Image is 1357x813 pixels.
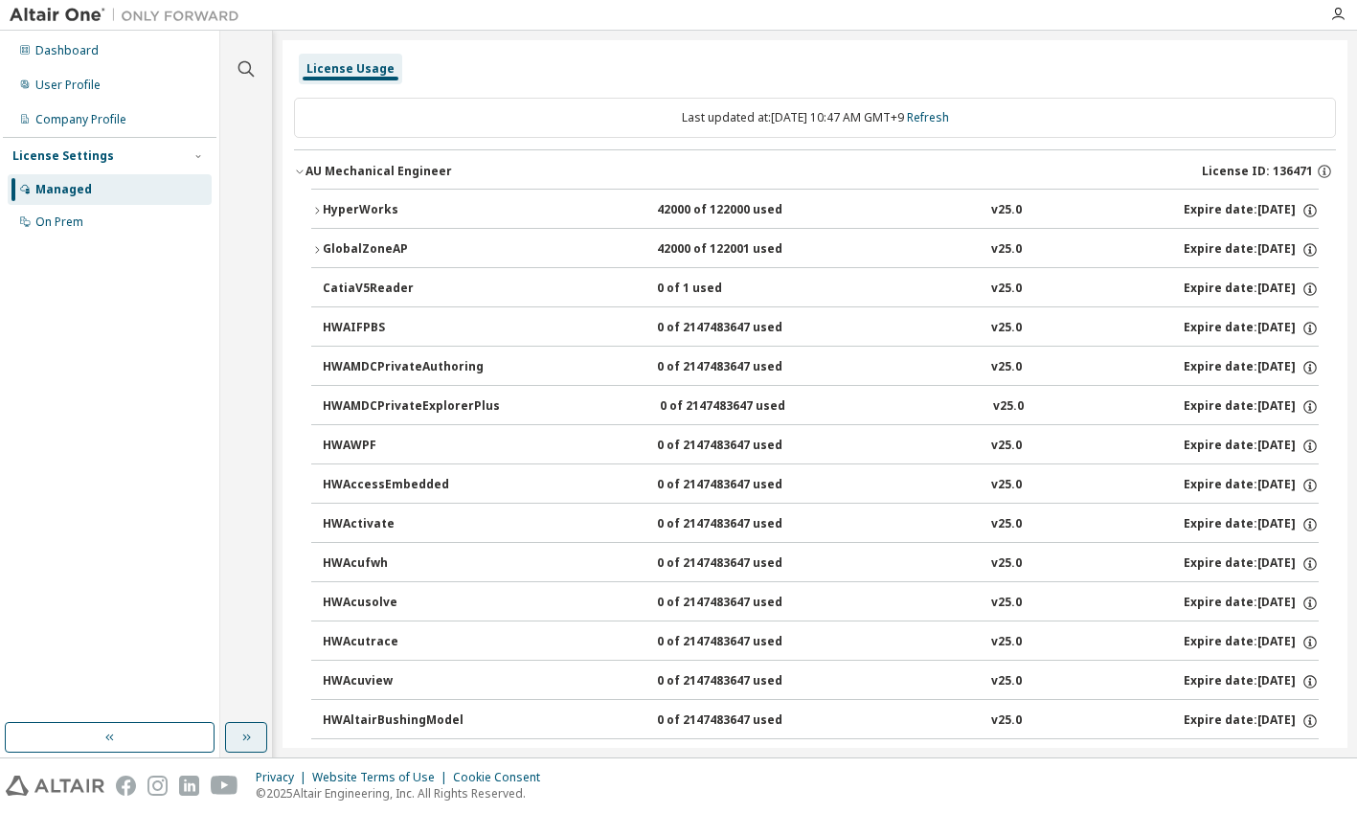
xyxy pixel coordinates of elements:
div: HyperWorks [323,202,495,219]
div: HWAcuview [323,673,495,690]
div: v25.0 [991,477,1022,494]
img: linkedin.svg [179,776,199,796]
button: GlobalZoneAP42000 of 122001 usedv25.0Expire date:[DATE] [311,229,1319,271]
div: License Usage [306,61,395,77]
div: Expire date: [DATE] [1184,241,1319,259]
button: HyperWorks42000 of 122000 usedv25.0Expire date:[DATE] [311,190,1319,232]
div: v25.0 [991,241,1022,259]
button: HWAcusolve0 of 2147483647 usedv25.0Expire date:[DATE] [323,582,1319,624]
div: HWAMDCPrivateAuthoring [323,359,495,376]
button: AU Mechanical EngineerLicense ID: 136471 [294,150,1336,192]
img: youtube.svg [211,776,238,796]
img: altair_logo.svg [6,776,104,796]
div: Expire date: [DATE] [1184,398,1319,416]
img: instagram.svg [147,776,168,796]
div: HWAIFPBS [323,320,495,337]
div: v25.0 [991,555,1022,573]
div: Expire date: [DATE] [1184,516,1319,533]
div: Expire date: [DATE] [1184,595,1319,612]
div: HWAWPF [323,438,495,455]
button: HWAWPF0 of 2147483647 usedv25.0Expire date:[DATE] [323,425,1319,467]
button: HWActivate0 of 2147483647 usedv25.0Expire date:[DATE] [323,504,1319,546]
div: Last updated at: [DATE] 10:47 AM GMT+9 [294,98,1336,138]
button: HWAIFPBS0 of 2147483647 usedv25.0Expire date:[DATE] [323,307,1319,350]
div: 0 of 1 used [657,281,829,298]
div: Expire date: [DATE] [1184,359,1319,376]
button: HWAltairBushingModel0 of 2147483647 usedv25.0Expire date:[DATE] [323,700,1319,742]
div: GlobalZoneAP [323,241,495,259]
div: Expire date: [DATE] [1184,477,1319,494]
div: 0 of 2147483647 used [657,477,829,494]
div: 0 of 2147483647 used [657,516,829,533]
div: Expire date: [DATE] [1184,634,1319,651]
button: CatiaV5Reader0 of 1 usedv25.0Expire date:[DATE] [323,268,1319,310]
div: HWAcutrace [323,634,495,651]
div: 42000 of 122001 used [657,241,829,259]
p: © 2025 Altair Engineering, Inc. All Rights Reserved. [256,785,552,802]
div: 0 of 2147483647 used [660,398,832,416]
div: v25.0 [991,438,1022,455]
div: Company Profile [35,112,126,127]
div: Expire date: [DATE] [1184,281,1319,298]
div: On Prem [35,215,83,230]
div: 0 of 2147483647 used [657,359,829,376]
div: 0 of 2147483647 used [657,634,829,651]
div: Expire date: [DATE] [1184,320,1319,337]
div: 0 of 2147483647 used [657,320,829,337]
button: HWAcuview0 of 2147483647 usedv25.0Expire date:[DATE] [323,661,1319,703]
div: 0 of 2147483647 used [657,673,829,690]
div: v25.0 [991,516,1022,533]
div: v25.0 [991,202,1022,219]
div: v25.0 [991,281,1022,298]
div: v25.0 [991,320,1022,337]
div: License Settings [12,148,114,164]
div: v25.0 [991,359,1022,376]
a: Refresh [907,109,949,125]
div: 42000 of 122000 used [657,202,829,219]
div: HWAcusolve [323,595,495,612]
div: Cookie Consent [453,770,552,785]
div: v25.0 [991,595,1022,612]
div: CatiaV5Reader [323,281,495,298]
button: HWAMDCPrivateAuthoring0 of 2147483647 usedv25.0Expire date:[DATE] [323,347,1319,389]
div: Privacy [256,770,312,785]
div: v25.0 [991,712,1022,730]
div: AU Mechanical Engineer [305,164,452,179]
button: HWAcufwh0 of 2147483647 usedv25.0Expire date:[DATE] [323,543,1319,585]
div: User Profile [35,78,101,93]
div: 0 of 2147483647 used [657,595,829,612]
button: HWAltairCopilotHyperWorks0 of 2147483647 usedv25.0Expire date:[DATE] [323,739,1319,781]
div: HWAccessEmbedded [323,477,495,494]
div: v25.0 [991,634,1022,651]
span: License ID: 136471 [1202,164,1313,179]
div: Expire date: [DATE] [1184,712,1319,730]
img: Altair One [10,6,249,25]
div: HWAcufwh [323,555,495,573]
div: HWAMDCPrivateExplorerPlus [323,398,500,416]
button: HWAcutrace0 of 2147483647 usedv25.0Expire date:[DATE] [323,621,1319,664]
div: HWActivate [323,516,495,533]
div: Website Terms of Use [312,770,453,785]
div: v25.0 [993,398,1024,416]
div: Expire date: [DATE] [1184,673,1319,690]
button: HWAccessEmbedded0 of 2147483647 usedv25.0Expire date:[DATE] [323,464,1319,507]
div: 0 of 2147483647 used [657,555,829,573]
div: Dashboard [35,43,99,58]
div: HWAltairBushingModel [323,712,495,730]
div: Managed [35,182,92,197]
div: 0 of 2147483647 used [657,712,829,730]
div: v25.0 [991,673,1022,690]
div: Expire date: [DATE] [1184,555,1319,573]
div: Expire date: [DATE] [1184,438,1319,455]
button: HWAMDCPrivateExplorerPlus0 of 2147483647 usedv25.0Expire date:[DATE] [323,386,1319,428]
img: facebook.svg [116,776,136,796]
div: Expire date: [DATE] [1184,202,1319,219]
div: 0 of 2147483647 used [657,438,829,455]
